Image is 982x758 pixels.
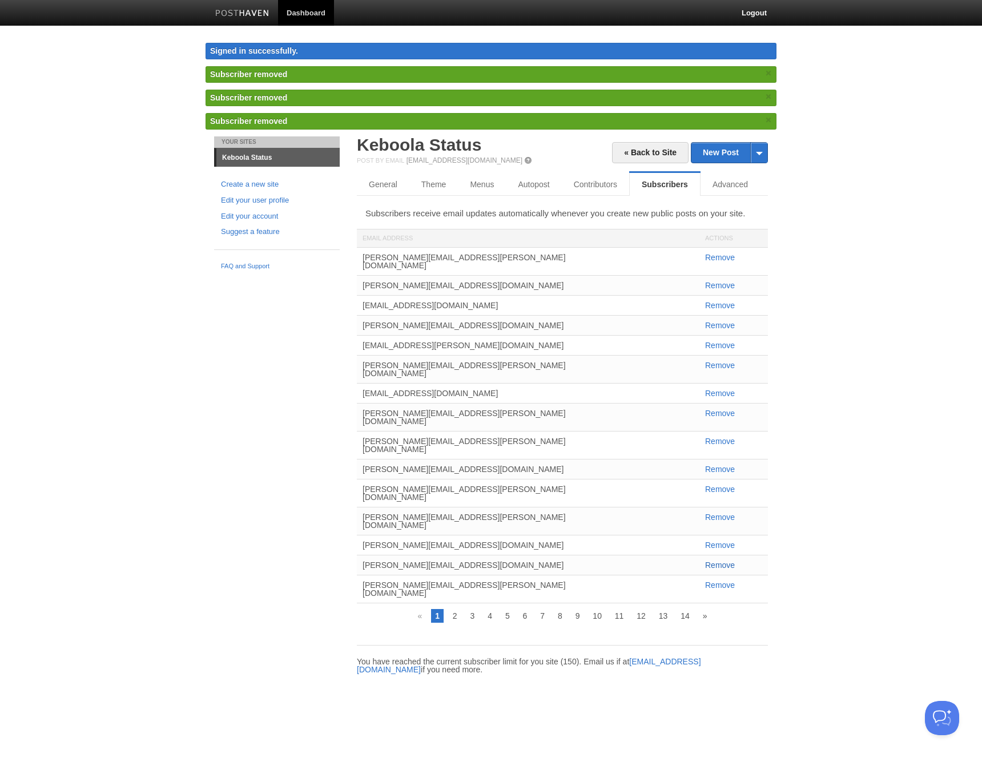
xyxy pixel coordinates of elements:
a: Remove [705,485,735,494]
a: 2 [449,609,461,623]
a: [EMAIL_ADDRESS][DOMAIN_NAME] [357,657,701,674]
a: Keboola Status [216,148,340,167]
a: Advanced [701,173,760,196]
a: [EMAIL_ADDRESS][DOMAIN_NAME] [407,156,522,164]
a: « [413,609,426,623]
div: [PERSON_NAME][EMAIL_ADDRESS][DOMAIN_NAME] [357,316,631,335]
div: [PERSON_NAME][EMAIL_ADDRESS][DOMAIN_NAME] [357,535,631,555]
a: Subscribers [629,173,701,196]
a: × [763,113,774,127]
div: Actions [699,229,768,247]
a: 13 [655,609,672,623]
a: 11 [611,609,628,623]
div: [PERSON_NAME][EMAIL_ADDRESS][DOMAIN_NAME] [357,459,631,479]
div: [PERSON_NAME][EMAIL_ADDRESS][PERSON_NAME][DOMAIN_NAME] [357,248,631,275]
a: 14 [677,609,694,623]
div: [PERSON_NAME][EMAIL_ADDRESS][DOMAIN_NAME] [357,555,631,575]
div: [EMAIL_ADDRESS][PERSON_NAME][DOMAIN_NAME] [357,336,631,355]
a: Remove [705,301,735,310]
a: Remove [705,513,735,522]
div: You have reached the current subscriber limit for you site (150). Email us if at if you need more. [348,658,776,674]
a: Keboola Status [357,135,481,154]
a: 5 [501,609,514,623]
a: Remove [705,437,735,446]
a: 7 [536,609,549,623]
a: » [699,609,711,623]
a: Theme [409,173,458,196]
a: Remove [705,389,735,398]
a: Remove [705,561,735,570]
a: 3 [466,609,479,623]
p: Subscribers receive email updates automatically whenever you create new public posts on your site. [365,207,759,219]
a: Edit your user profile [221,195,333,207]
div: Signed in successfully. [206,43,776,59]
div: [PERSON_NAME][EMAIL_ADDRESS][DOMAIN_NAME] [357,276,631,295]
div: [PERSON_NAME][EMAIL_ADDRESS][PERSON_NAME][DOMAIN_NAME] [357,575,631,603]
a: FAQ and Support [221,261,333,272]
a: Remove [705,253,735,262]
a: 12 [633,609,650,623]
a: Menus [458,173,506,196]
a: Remove [705,580,735,590]
div: [PERSON_NAME][EMAIL_ADDRESS][PERSON_NAME][DOMAIN_NAME] [357,356,631,383]
a: Remove [705,341,735,350]
a: Remove [705,465,735,474]
img: Posthaven-bar [215,10,269,18]
a: 8 [554,609,566,623]
span: Subscriber removed [210,93,287,102]
div: [EMAIL_ADDRESS][DOMAIN_NAME] [357,384,631,403]
li: Your Sites [214,136,340,148]
a: Create a new site [221,179,333,191]
span: Subscriber removed [210,116,287,126]
a: New Post [691,143,767,163]
a: Edit your account [221,211,333,223]
div: [PERSON_NAME][EMAIL_ADDRESS][PERSON_NAME][DOMAIN_NAME] [357,479,631,507]
div: [PERSON_NAME][EMAIL_ADDRESS][PERSON_NAME][DOMAIN_NAME] [357,432,631,459]
a: Remove [705,541,735,550]
span: Post by Email [357,157,404,164]
div: Email Address [357,229,631,247]
a: Remove [705,321,735,330]
a: « Back to Site [612,142,689,163]
a: × [763,66,774,80]
a: Suggest a feature [221,226,333,238]
a: Remove [705,409,735,418]
a: × [763,90,774,104]
a: Remove [705,281,735,290]
div: [PERSON_NAME][EMAIL_ADDRESS][PERSON_NAME][DOMAIN_NAME] [357,404,631,431]
span: Subscriber removed [210,70,287,79]
div: [PERSON_NAME][EMAIL_ADDRESS][PERSON_NAME][DOMAIN_NAME] [357,507,631,535]
a: Contributors [562,173,629,196]
iframe: Help Scout Beacon - Open [925,701,959,735]
a: General [357,173,409,196]
a: 10 [589,609,606,623]
a: 1 [431,609,444,623]
a: Remove [705,361,735,370]
a: Autopost [506,173,561,196]
a: 6 [519,609,532,623]
div: [EMAIL_ADDRESS][DOMAIN_NAME] [357,296,631,315]
a: 4 [484,609,496,623]
a: 9 [572,609,584,623]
